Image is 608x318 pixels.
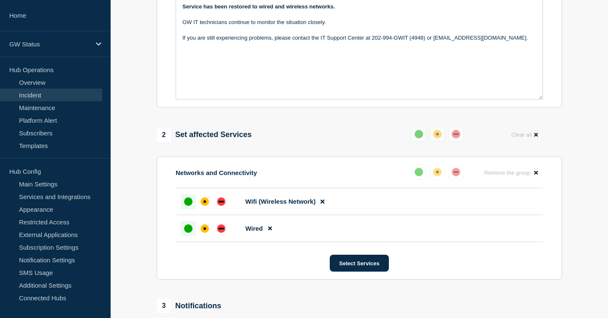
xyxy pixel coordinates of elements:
[201,224,209,233] div: affected
[452,168,460,176] div: down
[484,170,530,176] span: Remove the group
[245,225,263,232] span: Wired
[176,169,257,176] p: Networks and Connectivity
[201,197,209,206] div: affected
[411,127,426,142] button: up
[415,130,423,138] div: up
[245,198,315,205] span: Wifi (Wireless Network)
[184,224,193,233] div: up
[157,128,252,142] div: Set affected Services
[506,127,543,143] button: Clear all
[217,197,225,206] div: down
[430,164,445,180] button: affected
[182,3,335,10] strong: Service has been restored to wired and wireless networks.
[415,168,423,176] div: up
[452,130,460,138] div: down
[411,164,426,180] button: up
[182,19,536,26] p: GW IT technicians continue to monitor the situation closely.
[433,130,442,138] div: affected
[157,299,221,313] div: Notifications
[433,168,442,176] div: affected
[479,164,543,181] button: Remove the group
[9,40,90,48] p: GW Status
[184,197,193,206] div: up
[430,127,445,142] button: affected
[330,255,388,272] button: Select Services
[157,128,171,142] span: 2
[157,299,171,313] span: 3
[182,34,536,42] p: If you are still experiencing problems, please contact the IT Support Center at 202-994-GWIT (494...
[448,164,464,180] button: down
[217,224,225,233] div: down
[448,127,464,142] button: down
